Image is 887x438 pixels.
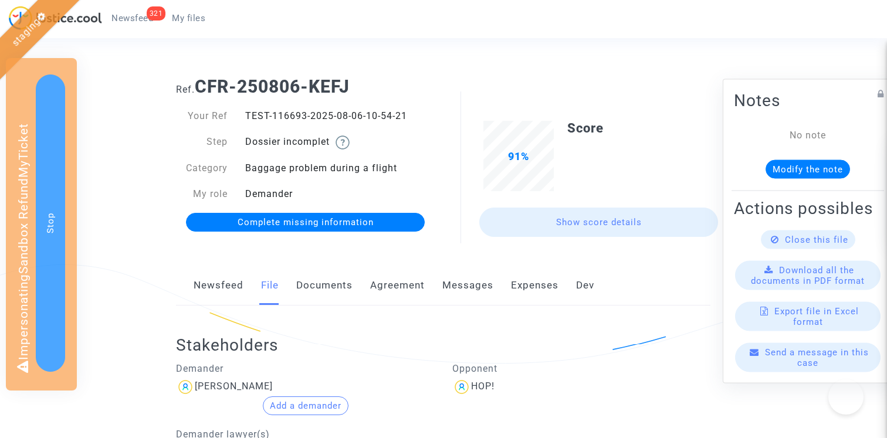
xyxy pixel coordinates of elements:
span: Close this file [785,234,848,245]
img: icon-user.svg [452,378,471,396]
div: TEST-116693-2025-08-06-10-54-21 [236,109,443,123]
div: Dossier incomplet [236,135,443,150]
a: File [261,266,279,305]
span: My files [172,13,205,23]
div: No note [751,128,864,142]
button: Modify the note [766,159,850,178]
span: Ref. [176,84,195,95]
b: Score [567,121,604,135]
div: HOP! [471,381,495,392]
a: Newsfeed [194,266,243,305]
a: Dev [576,266,594,305]
a: 321Newsfeed [102,9,162,27]
div: Your Ref [167,109,236,123]
button: Stop [36,74,65,372]
a: Messages [442,266,493,305]
div: Demander [236,187,443,201]
h2: Actions possibles [734,198,882,218]
button: Add a demander [263,396,348,415]
h2: Notes [734,90,882,110]
div: Baggage problem during a flight [236,161,443,175]
span: 91% [508,150,529,162]
a: My files [162,9,215,27]
img: icon-user.svg [176,378,195,396]
div: Step [167,135,236,150]
div: [PERSON_NAME] [195,381,273,392]
img: jc-logo.svg [9,6,102,30]
div: Category [167,161,236,175]
a: Expenses [511,266,558,305]
span: Export file in Excel format [774,305,859,327]
iframe: Help Scout Beacon - Open [828,379,864,415]
span: Send a message in this case [765,347,869,368]
span: Download all the documents in PDF format [751,264,865,286]
div: 321 [147,6,166,21]
a: Show score details [479,208,719,237]
b: CFR-250806-KEFJ [195,76,350,97]
span: Newsfeed [111,13,153,23]
span: Complete missing information [238,217,374,228]
a: staging [9,16,42,49]
p: Demander [176,361,435,376]
div: My role [167,187,236,201]
img: help.svg [336,135,350,150]
span: Stop [45,213,56,233]
div: Impersonating [6,58,77,391]
h2: Stakeholders [176,335,719,355]
a: Agreement [370,266,425,305]
p: Opponent [452,361,711,376]
a: Documents [296,266,353,305]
